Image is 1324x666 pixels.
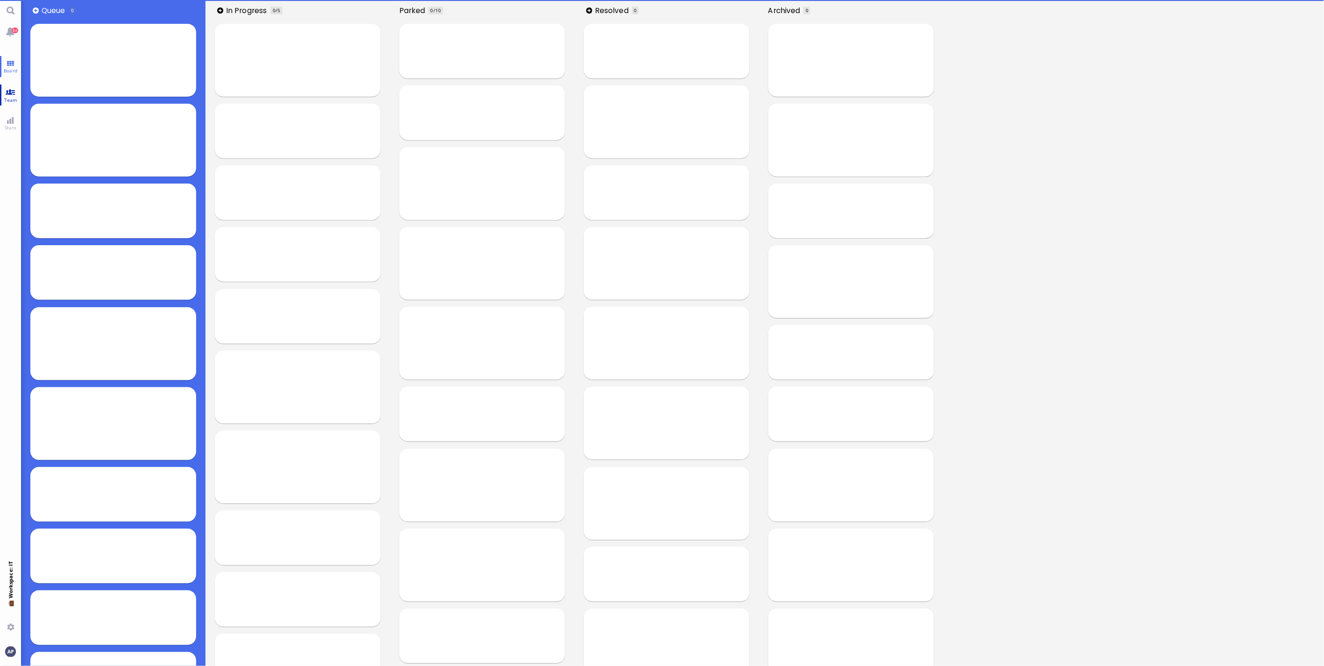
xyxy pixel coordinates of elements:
[433,7,441,14] span: /10
[2,124,19,131] span: Stats
[33,7,39,14] button: Add
[1,67,20,74] span: Board
[71,7,74,14] span: 0
[768,5,804,16] span: Archived
[595,5,632,16] span: Resolved
[12,28,18,33] span: 84
[2,97,20,103] span: Team
[226,5,270,16] span: In progress
[273,7,276,14] span: 0
[276,7,280,14] span: /5
[7,599,14,620] span: 💼 Workspace: IT
[5,646,15,657] img: You
[586,7,592,14] button: Add
[431,7,433,14] span: 0
[42,5,68,16] span: Queue
[399,5,428,16] span: Parked
[634,7,637,14] span: 0
[217,7,223,14] button: Add
[806,7,808,14] span: 0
